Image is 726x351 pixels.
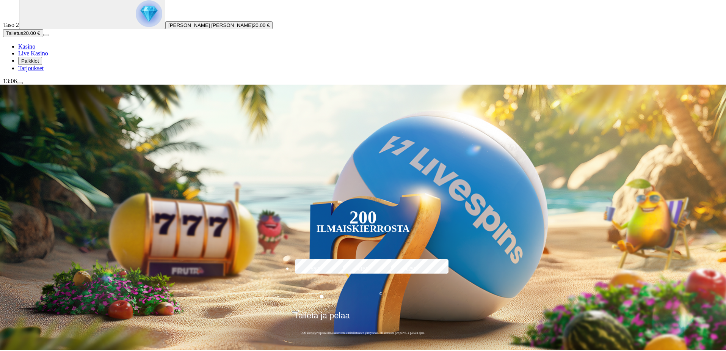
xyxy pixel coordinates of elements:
span: Talletus [6,30,23,36]
span: Tarjoukset [18,65,44,71]
a: gift-inverted iconTarjoukset [18,65,44,71]
span: 20.00 € [253,22,270,28]
button: Talleta ja pelaa [292,310,434,326]
button: reward iconPalkkiot [18,57,42,65]
button: [PERSON_NAME] [PERSON_NAME]20.00 € [165,21,273,29]
a: poker-chip iconLive Kasino [18,50,48,57]
div: 200 [349,213,376,222]
span: 20.00 € [23,30,40,36]
a: diamond iconKasino [18,43,35,50]
div: Ilmaiskierrosta [317,224,410,233]
span: € [379,290,382,297]
label: €50 [293,258,337,280]
span: Taso 2 [3,22,19,28]
label: €150 [341,258,385,280]
button: menu [17,82,23,84]
span: Palkkiot [21,58,39,64]
span: 200 kierrätysvapaata ilmaiskierrosta ensitalletuksen yhteydessä. 50 kierrosta per päivä, 4 päivän... [292,331,434,335]
button: Talletusplus icon20.00 € [3,29,43,37]
span: Kasino [18,43,35,50]
button: menu [43,34,49,36]
span: [PERSON_NAME] [PERSON_NAME] [168,22,253,28]
span: 13:06 [3,78,17,84]
img: reward progress [136,0,162,27]
span: Live Kasino [18,50,48,57]
span: € [298,309,300,313]
label: €250 [389,258,433,280]
span: Talleta ja pelaa [294,311,350,326]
